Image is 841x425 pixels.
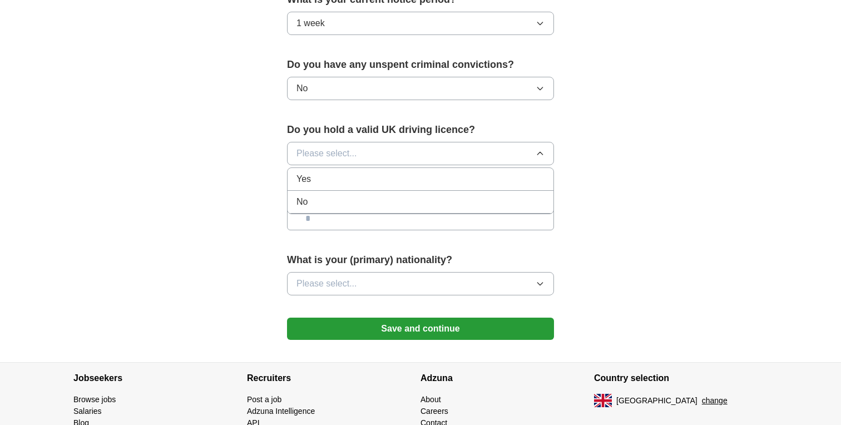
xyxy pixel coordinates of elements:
label: Do you hold a valid UK driving licence? [287,122,554,137]
h4: Country selection [594,363,768,394]
span: No [296,195,308,209]
span: Yes [296,172,311,186]
span: [GEOGRAPHIC_DATA] [616,395,697,407]
button: 1 week [287,12,554,35]
button: Please select... [287,272,554,295]
label: What is your (primary) nationality? [287,253,554,268]
img: UK flag [594,394,612,407]
span: 1 week [296,17,325,30]
label: Do you have any unspent criminal convictions? [287,57,554,72]
button: Save and continue [287,318,554,340]
button: No [287,77,554,100]
a: Careers [420,407,448,416]
a: Browse jobs [73,395,116,404]
button: Please select... [287,142,554,165]
span: Please select... [296,147,357,160]
span: Please select... [296,277,357,290]
span: No [296,82,308,95]
a: Adzuna Intelligence [247,407,315,416]
a: Salaries [73,407,102,416]
a: About [420,395,441,404]
a: Post a job [247,395,281,404]
button: change [702,395,728,407]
